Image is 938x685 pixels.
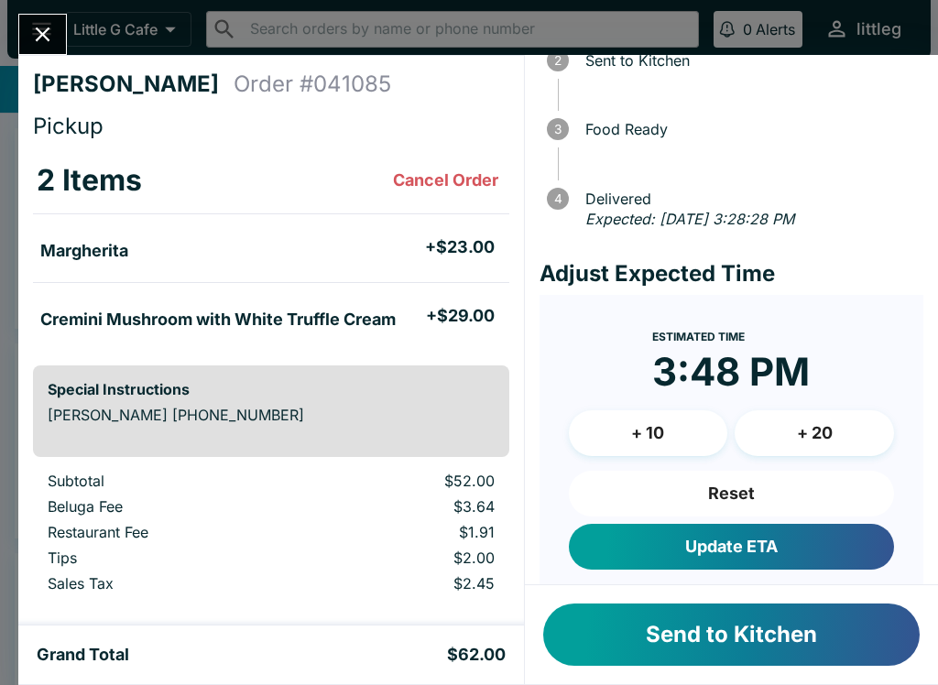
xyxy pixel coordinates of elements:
[569,524,894,570] button: Update ETA
[33,71,234,98] h4: [PERSON_NAME]
[554,122,562,136] text: 3
[314,549,494,567] p: $2.00
[543,603,920,666] button: Send to Kitchen
[569,471,894,516] button: Reset
[576,121,923,137] span: Food Ready
[48,523,285,541] p: Restaurant Fee
[425,236,495,258] h5: + $23.00
[314,574,494,593] p: $2.45
[735,410,894,456] button: + 20
[48,497,285,516] p: Beluga Fee
[314,497,494,516] p: $3.64
[386,162,506,199] button: Cancel Order
[652,348,810,396] time: 3:48 PM
[314,523,494,541] p: $1.91
[19,15,66,54] button: Close
[576,190,923,207] span: Delivered
[540,260,923,288] h4: Adjust Expected Time
[40,309,396,331] h5: Cremini Mushroom with White Truffle Cream
[234,71,391,98] h4: Order # 041085
[585,210,794,228] em: Expected: [DATE] 3:28:28 PM
[33,147,509,351] table: orders table
[48,472,285,490] p: Subtotal
[48,574,285,593] p: Sales Tax
[48,380,495,398] h6: Special Instructions
[554,53,562,68] text: 2
[37,644,129,666] h5: Grand Total
[48,406,495,424] p: [PERSON_NAME] [PHONE_NUMBER]
[447,644,506,666] h5: $62.00
[652,330,745,343] span: Estimated Time
[33,472,509,600] table: orders table
[33,113,104,139] span: Pickup
[426,305,495,327] h5: + $29.00
[553,191,562,206] text: 4
[40,240,128,262] h5: Margherita
[314,472,494,490] p: $52.00
[576,52,923,69] span: Sent to Kitchen
[48,549,285,567] p: Tips
[37,162,142,199] h3: 2 Items
[569,410,728,456] button: + 10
